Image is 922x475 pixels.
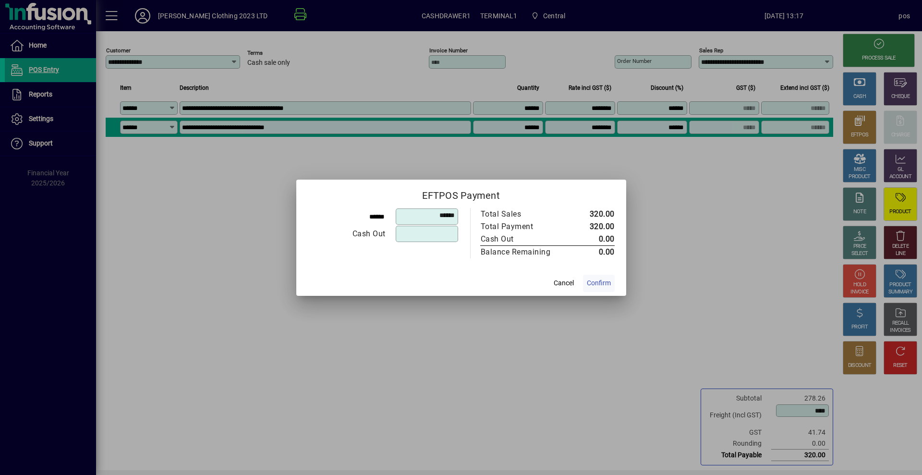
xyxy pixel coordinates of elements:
[571,208,615,220] td: 320.00
[571,245,615,258] td: 0.00
[571,233,615,246] td: 0.00
[587,278,611,288] span: Confirm
[554,278,574,288] span: Cancel
[481,246,561,258] div: Balance Remaining
[583,275,615,292] button: Confirm
[480,220,571,233] td: Total Payment
[296,180,626,207] h2: EFTPOS Payment
[481,233,561,245] div: Cash Out
[548,275,579,292] button: Cancel
[480,208,571,220] td: Total Sales
[571,220,615,233] td: 320.00
[308,228,386,240] div: Cash Out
